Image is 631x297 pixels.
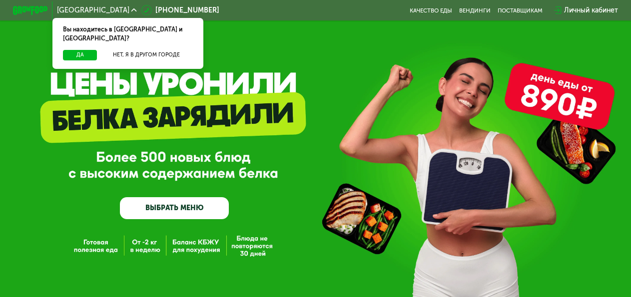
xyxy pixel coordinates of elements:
[141,5,219,15] a: [PHONE_NUMBER]
[498,7,543,14] div: поставщикам
[459,7,491,14] a: Вендинги
[57,7,129,14] span: [GEOGRAPHIC_DATA]
[410,7,452,14] a: Качество еды
[120,197,229,219] a: ВЫБРАТЬ МЕНЮ
[63,50,97,60] button: Да
[100,50,193,60] button: Нет, я в другом городе
[52,18,203,49] div: Вы находитесь в [GEOGRAPHIC_DATA] и [GEOGRAPHIC_DATA]?
[564,5,618,15] div: Личный кабинет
